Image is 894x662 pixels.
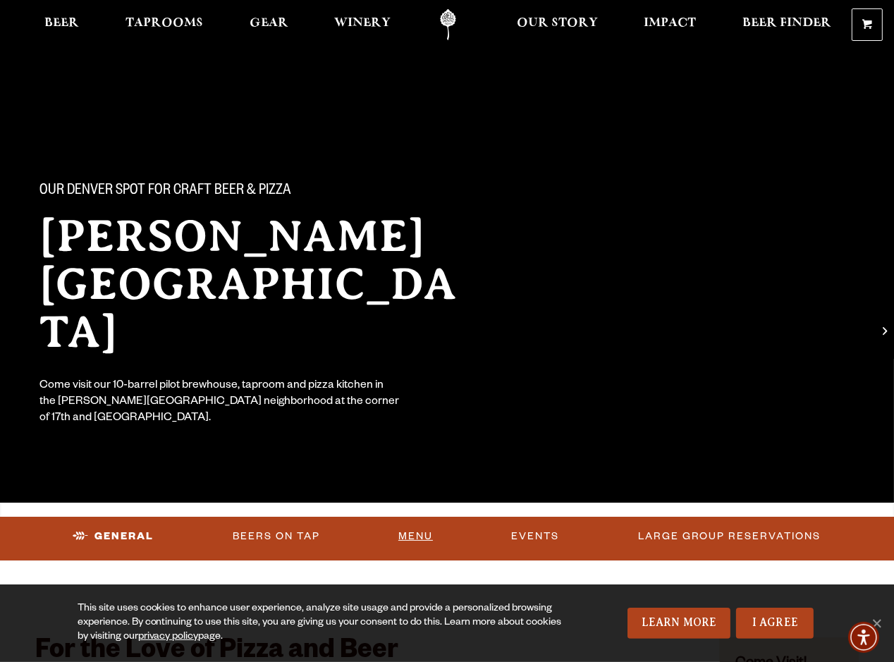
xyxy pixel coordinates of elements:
[44,18,79,29] span: Beer
[422,9,474,41] a: Odell Home
[508,9,607,41] a: Our Story
[39,212,479,356] h2: [PERSON_NAME][GEOGRAPHIC_DATA]
[733,9,840,41] a: Beer Finder
[627,608,731,639] a: Learn More
[325,9,400,41] a: Winery
[39,379,400,427] div: Come visit our 10-barrel pilot brewhouse, taproom and pizza kitchen in the [PERSON_NAME][GEOGRAPH...
[644,18,696,29] span: Impact
[742,18,831,29] span: Beer Finder
[125,18,203,29] span: Taprooms
[848,622,879,653] div: Accessibility Menu
[240,9,298,41] a: Gear
[67,520,159,553] a: General
[632,520,827,553] a: Large Group Reservations
[635,9,705,41] a: Impact
[393,520,439,553] a: Menu
[35,9,88,41] a: Beer
[78,602,572,644] div: This site uses cookies to enhance user experience, analyze site usage and provide a personalized ...
[736,608,814,639] a: I Agree
[506,520,565,553] a: Events
[138,632,199,643] a: privacy policy
[334,18,391,29] span: Winery
[39,183,291,201] span: Our Denver spot for craft beer & pizza
[517,18,598,29] span: Our Story
[250,18,288,29] span: Gear
[227,520,326,553] a: Beers On Tap
[116,9,212,41] a: Taprooms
